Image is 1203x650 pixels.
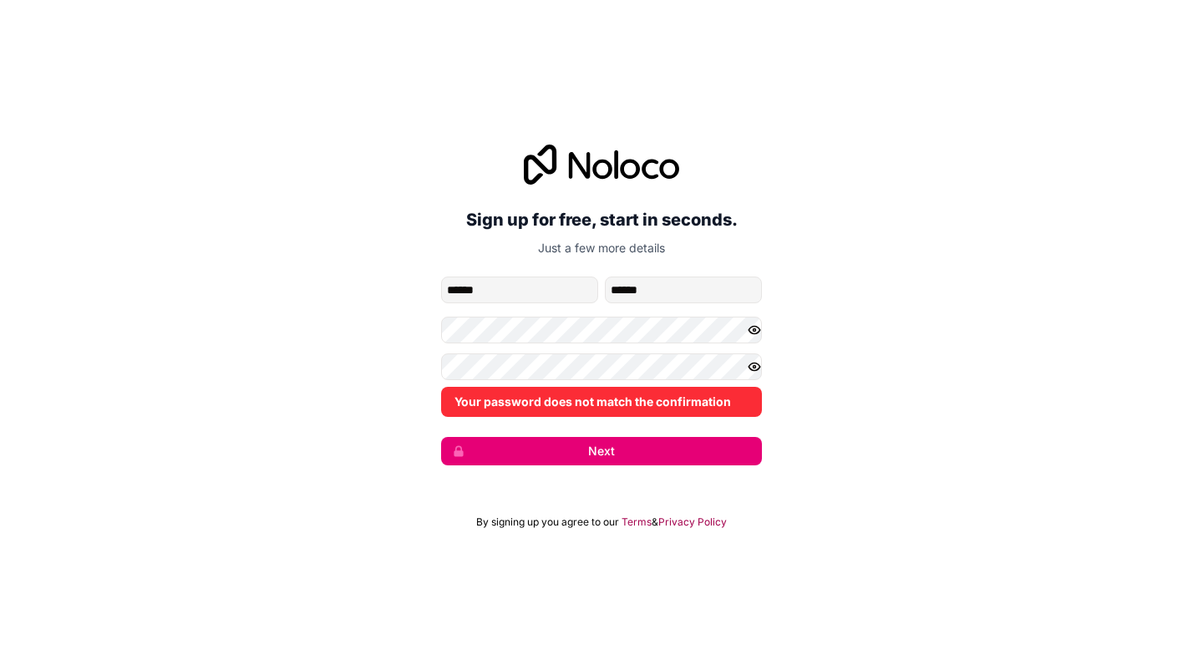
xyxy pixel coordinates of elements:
[441,353,762,380] input: Confirm password
[652,515,658,529] span: &
[441,317,762,343] input: Password
[441,240,762,256] p: Just a few more details
[658,515,727,529] a: Privacy Policy
[605,277,762,303] input: family-name
[441,387,762,417] div: Your password does not match the confirmation
[441,205,762,235] h2: Sign up for free, start in seconds.
[476,515,619,529] span: By signing up you agree to our
[622,515,652,529] a: Terms
[441,277,598,303] input: given-name
[441,437,762,465] button: Next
